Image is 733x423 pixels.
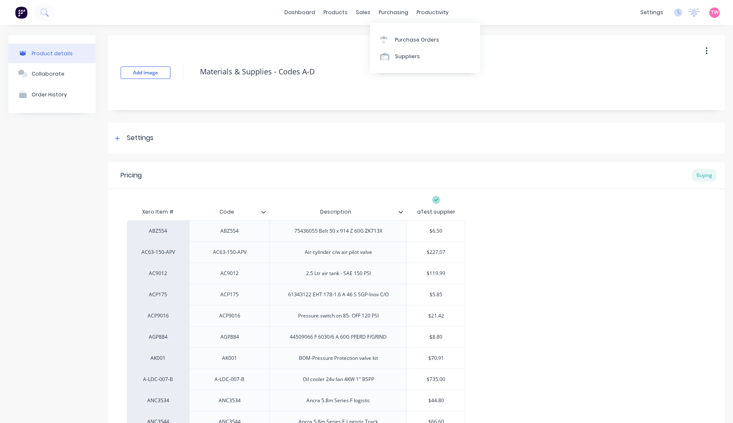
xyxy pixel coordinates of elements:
[417,208,455,216] div: aTest supplier
[300,395,377,406] div: Ancra 5.8m Series F logistic
[209,268,250,279] div: AC9012
[209,226,250,236] div: ABZ554
[127,204,189,220] div: Xero Item #
[412,6,453,19] div: productivity
[636,6,667,19] div: settings
[407,348,465,369] div: $70.91
[121,66,170,79] button: Add image
[288,226,389,236] div: 75436055 Belt 50 x 914 Z 60G ZK713X
[291,310,385,321] div: Pressure switch on 85- OFF 120 PSI
[209,395,250,406] div: ANC3534
[127,284,465,305] div: ACP175ACP17561343122 EHT 178-1.6 A 46 S SGP-Inox C/O$5.85
[292,353,385,364] div: BOM-Pressure Protection valve kit
[15,6,27,19] img: Factory
[299,268,378,279] div: 2.5 Ltr air tank - SAE 150 PSI
[127,220,465,241] div: ABZ554ABZ55475436055 Belt 50 x 914 Z 60G ZK713X$6.50
[127,263,465,284] div: AC9012AC90122.5 Ltr air tank - SAE 150 PSI$119.99
[32,71,64,77] div: Collaborate
[370,31,480,48] a: Purchase Orders
[32,91,67,98] div: Order History
[127,241,465,263] div: AC63-150-APVAC63-150-APVAir cylinder c/w air pilot valve$227.07
[407,284,465,305] div: $5.85
[269,202,402,222] div: Description
[127,133,153,143] div: Settings
[189,204,269,220] div: Code
[407,390,465,411] div: $44.80
[206,247,253,258] div: AC63-150-APV
[135,291,181,298] div: ACP175
[692,169,716,182] div: Buying
[407,242,465,263] div: $227.07
[395,36,439,44] div: Purchase Orders
[407,221,465,241] div: $6.50
[135,227,181,235] div: ABZ554
[319,6,352,19] div: products
[127,390,465,411] div: ANC3534ANC3534Ancra 5.8m Series F logistic$44.80
[127,326,465,347] div: AGP884AGP88444509066 F 6030/6 A 60G PFERD F/GRIND$8.80
[281,289,395,300] div: 61343122 EHT 178-1.6 A 46 S SGP-Inox C/O
[189,202,264,222] div: Code
[370,48,480,65] a: Suppliers
[135,248,181,256] div: AC63-150-APV
[407,327,465,347] div: $8.80
[407,263,465,284] div: $119.99
[127,347,465,369] div: AK001AK001BOM-Pressure Protection valve kit$70.91
[296,374,381,385] div: Oil cooler 24v fan 4KW 1" BSPP
[8,63,96,84] button: Collaborate
[8,84,96,105] button: Order History
[209,353,250,364] div: AK001
[121,170,142,180] div: Pricing
[209,289,250,300] div: ACP175
[135,376,181,383] div: A-LDC-007-B
[407,369,465,390] div: $735.00
[711,9,718,16] span: TW
[209,310,250,321] div: ACP9016
[196,62,669,81] textarea: Materials & Supplies - Codes A-D
[375,6,412,19] div: purchasing
[395,53,420,60] div: Suppliers
[135,312,181,320] div: ACP9016
[135,333,181,341] div: AGP884
[127,305,465,326] div: ACP9016ACP9016Pressure switch on 85- OFF 120 PSI$21.42
[208,374,251,385] div: A-LDC-007-B
[8,44,96,63] button: Product details
[127,369,465,390] div: A-LDC-007-BA-LDC-007-BOil cooler 24v fan 4KW 1" BSPP$735.00
[269,204,407,220] div: Description
[135,354,181,362] div: AK001
[280,6,319,19] a: dashboard
[298,247,379,258] div: Air cylinder c/w air pilot valve
[209,332,250,342] div: AGP884
[283,332,393,342] div: 44509066 F 6030/6 A 60G PFERD F/GRIND
[407,305,465,326] div: $21.42
[32,50,73,57] div: Product details
[135,397,181,404] div: ANC3534
[352,6,375,19] div: sales
[135,270,181,277] div: AC9012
